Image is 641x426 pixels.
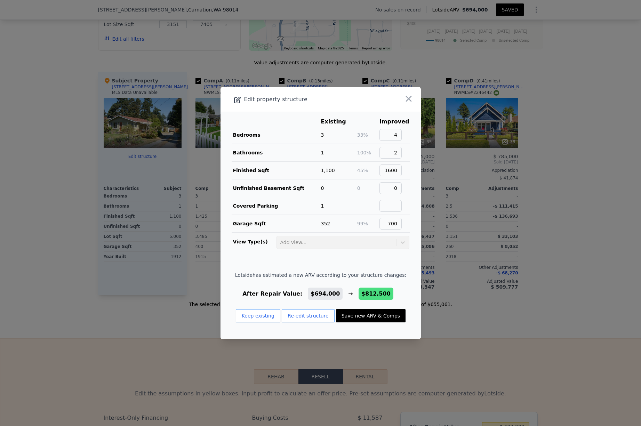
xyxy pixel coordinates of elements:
span: 33% [357,132,368,138]
span: 1 [321,203,324,209]
div: Edit property structure [221,95,381,104]
td: Garage Sqft [232,215,321,233]
td: View Type(s) [232,233,276,249]
span: 1 [321,150,324,155]
span: 3 [321,132,324,138]
td: Covered Parking [232,197,321,215]
span: Lotside has estimated a new ARV according to your structure changes: [235,272,406,279]
th: Improved [379,117,410,126]
td: 0 [357,179,379,197]
span: 352 [321,221,330,226]
span: $812,500 [361,290,391,297]
span: 99% [357,221,368,226]
td: Bedrooms [232,126,321,144]
span: 45% [357,168,368,173]
span: 0 [321,185,324,191]
td: Bathrooms [232,144,321,162]
button: Keep existing [236,309,280,322]
td: Unfinished Basement Sqft [232,179,321,197]
div: After Repair Value: → [235,290,406,298]
button: Re-edit structure [282,309,335,322]
span: 100% [357,150,371,155]
th: Existing [321,117,357,126]
span: 1,100 [321,168,335,173]
td: Finished Sqft [232,162,321,179]
span: $694,000 [311,290,340,297]
button: Save new ARV & Comps [336,309,406,322]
